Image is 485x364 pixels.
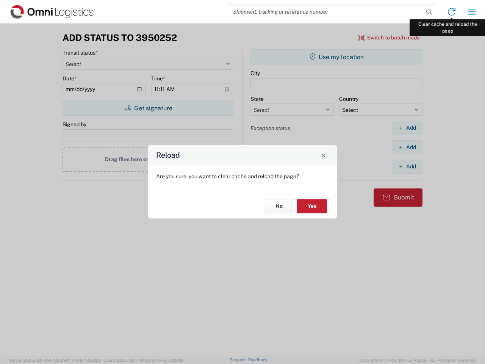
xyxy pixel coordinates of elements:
p: Are you sure, you want to clear cache and reload the page? [156,173,329,180]
button: Yes [297,199,327,213]
input: Shipment, tracking or reference number [227,5,424,19]
button: Close [318,150,329,160]
button: No [264,199,294,213]
h4: Reload [156,150,180,161]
